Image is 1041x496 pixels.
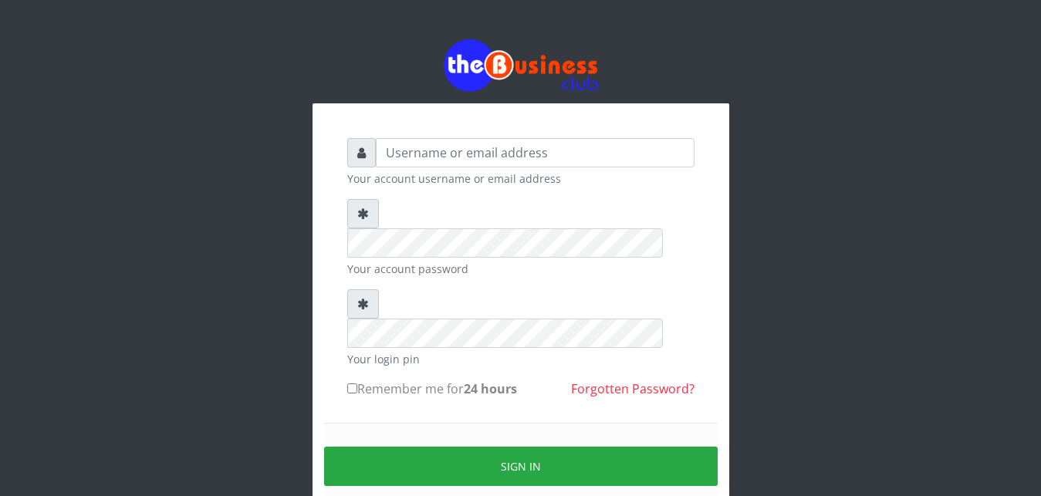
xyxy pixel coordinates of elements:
[324,447,718,486] button: Sign in
[347,380,517,398] label: Remember me for
[571,380,695,397] a: Forgotten Password?
[347,351,695,367] small: Your login pin
[464,380,517,397] b: 24 hours
[376,138,695,167] input: Username or email address
[347,170,695,187] small: Your account username or email address
[347,261,695,277] small: Your account password
[347,383,357,393] input: Remember me for24 hours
